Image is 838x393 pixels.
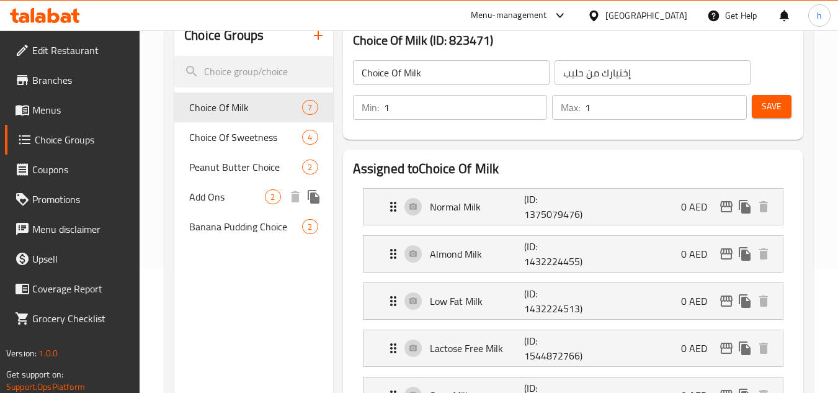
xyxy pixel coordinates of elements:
[717,197,736,216] button: edit
[752,95,791,118] button: Save
[681,199,717,214] p: 0 AED
[303,161,317,173] span: 2
[174,56,332,88] input: search
[32,73,130,88] span: Branches
[189,219,302,234] span: Banana Pudding Choice
[5,155,140,184] a: Coupons
[353,230,793,278] li: Expand
[471,8,547,23] div: Menu-management
[5,184,140,214] a: Promotions
[363,330,783,366] div: Expand
[302,100,318,115] div: Choices
[32,162,130,177] span: Coupons
[32,281,130,296] span: Coverage Report
[681,246,717,261] p: 0 AED
[32,251,130,266] span: Upsell
[303,102,317,114] span: 7
[5,214,140,244] a: Menu disclaimer
[32,311,130,326] span: Grocery Checklist
[174,212,332,242] div: Banana Pudding Choice2
[302,219,318,234] div: Choices
[430,199,525,214] p: Normal Milk
[754,292,773,310] button: delete
[174,152,332,182] div: Peanut Butter Choice2
[189,160,302,174] span: Peanut Butter Choice
[605,9,687,22] div: [GEOGRAPHIC_DATA]
[32,192,130,207] span: Promotions
[6,366,63,382] span: Get support on:
[524,333,587,363] p: (ID: 1544872766)
[35,132,130,147] span: Choice Groups
[5,304,140,333] a: Grocery Checklist
[363,236,783,272] div: Expand
[265,191,280,203] span: 2
[302,130,318,145] div: Choices
[32,222,130,237] span: Menu disclaimer
[362,100,379,115] p: Min:
[286,187,305,206] button: delete
[174,122,332,152] div: Choice Of Sweetness4
[5,35,140,65] a: Edit Restaurant
[353,160,793,178] h2: Assigned to Choice Of Milk
[430,246,525,261] p: Almond Milk
[5,244,140,274] a: Upsell
[303,132,317,143] span: 4
[717,339,736,358] button: edit
[363,189,783,225] div: Expand
[524,239,587,269] p: (ID: 1432224455)
[5,125,140,155] a: Choice Groups
[736,245,754,263] button: duplicate
[754,339,773,358] button: delete
[5,95,140,125] a: Menus
[736,197,754,216] button: duplicate
[524,192,587,222] p: (ID: 1375079476)
[736,339,754,358] button: duplicate
[303,221,317,233] span: 2
[353,278,793,325] li: Expand
[189,100,302,115] span: Choice Of Milk
[184,26,264,45] h2: Choice Groups
[32,43,130,58] span: Edit Restaurant
[38,345,58,361] span: 1.0.0
[430,294,525,309] p: Low Fat Milk
[353,183,793,230] li: Expand
[353,325,793,372] li: Expand
[32,102,130,117] span: Menus
[762,99,782,114] span: Save
[736,292,754,310] button: duplicate
[305,187,323,206] button: duplicate
[363,283,783,319] div: Expand
[189,189,265,204] span: Add Ons
[717,292,736,310] button: edit
[174,93,332,122] div: Choice Of Milk7
[717,245,736,263] button: edit
[681,341,717,356] p: 0 AED
[265,189,280,204] div: Choices
[5,274,140,304] a: Coverage Report
[817,9,822,22] span: h
[6,345,37,361] span: Version:
[561,100,580,115] p: Max:
[430,341,525,356] p: Lactose Free Milk
[353,30,793,50] h3: Choice Of Milk (ID: 823471)
[754,197,773,216] button: delete
[681,294,717,309] p: 0 AED
[754,245,773,263] button: delete
[189,130,302,145] span: Choice Of Sweetness
[174,182,332,212] div: Add Ons2deleteduplicate
[5,65,140,95] a: Branches
[524,286,587,316] p: (ID: 1432224513)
